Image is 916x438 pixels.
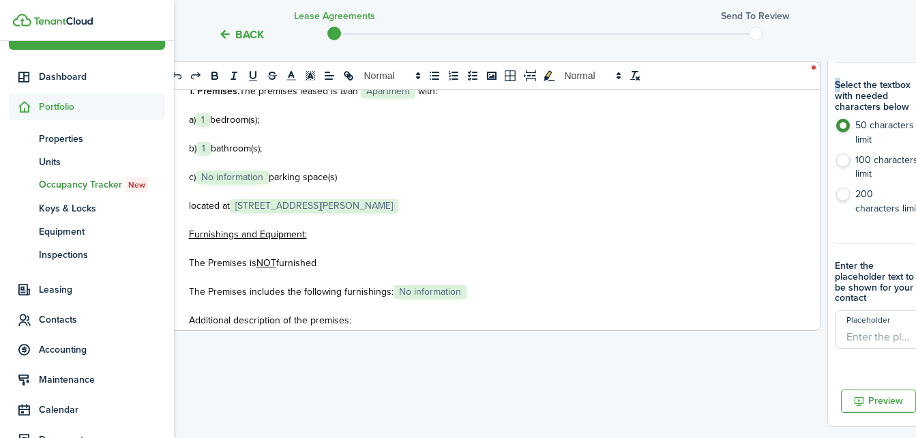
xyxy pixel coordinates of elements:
span: furnished [276,256,316,270]
span: 1 [196,113,210,127]
span: a) [189,113,196,127]
span: Additional description of the premises: [189,313,351,327]
button: link [339,68,358,84]
span: New [128,179,145,191]
span: b) [189,141,196,156]
button: pageBreak [520,68,540,84]
a: Keys & Locks [9,196,165,220]
span: Calendar [39,403,165,417]
strong: 1. Premises. [189,84,239,98]
a: Inspections [9,243,165,266]
button: italic [224,68,243,84]
button: Preview [841,390,916,413]
span: Inspections [39,248,165,262]
button: underline [243,68,263,84]
a: Properties [9,127,165,150]
button: clean [625,68,645,84]
span: Equipment [39,224,165,239]
h3: Send to review [721,9,790,23]
span: Accounting [39,342,165,357]
u: Furnishings and Equipment: [189,227,307,242]
span: c) [189,170,196,184]
span: Portfolio [39,100,165,114]
button: list: bullet [425,68,444,84]
span: Apartment [361,85,415,98]
button: bold [205,68,224,84]
button: list: ordered [444,68,463,84]
span: Contacts [39,312,165,327]
img: TenantCloud [13,14,31,27]
span: located at [189,199,230,213]
span: Units [39,155,165,169]
span: Keys & Locks [39,201,165,216]
span: with: [418,84,437,98]
a: Occupancy TrackerNew [9,173,165,196]
span: The premises leased is a/an [239,84,358,98]
span: bedroom(s); [210,113,259,127]
span: 1 [196,142,211,156]
u: NOT [256,256,276,270]
a: Equipment [9,220,165,243]
span: The Premises is [189,256,256,270]
button: undo: undo [167,68,186,84]
h3: Lease Agreements [294,9,375,23]
button: redo: redo [186,68,205,84]
button: toggleMarkYellow: markYellow [540,68,559,84]
span: [STREET_ADDRESS][PERSON_NAME] [230,199,398,213]
span: bathroom(s); [211,141,262,156]
span: Leasing [39,282,165,297]
button: Back [218,27,264,42]
span: Properties [39,132,165,146]
a: Units [9,150,165,173]
button: strike [263,68,282,84]
span: No information [394,285,467,299]
span: The Premises includes the following furnishings: [189,284,394,299]
span: Occupancy Tracker [39,177,165,192]
span: Create New [55,32,104,42]
button: image [482,68,501,84]
span: No information [196,171,269,184]
a: Dashboard [9,63,165,90]
span: parking space(s) [269,170,337,184]
button: list: check [463,68,482,84]
span: Maintenance [39,373,165,387]
img: TenantCloud [33,17,93,25]
span: Dashboard [39,70,165,84]
button: table-better [501,68,520,84]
